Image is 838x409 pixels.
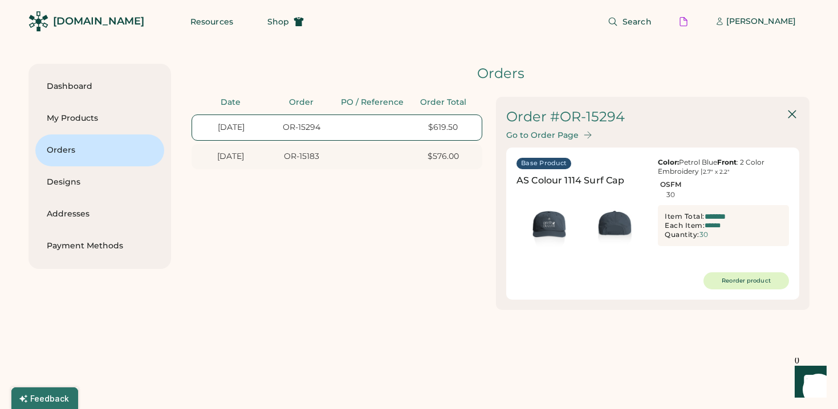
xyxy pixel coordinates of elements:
[516,174,624,187] div: AS Colour 1114 Surf Cap
[665,212,705,221] div: Item Total:
[506,130,579,140] div: Go to Order Page
[665,230,699,239] div: Quantity:
[254,10,318,33] button: Shop
[623,18,652,26] span: Search
[267,18,289,26] span: Shop
[198,151,263,162] div: [DATE]
[666,191,675,199] div: 30
[717,158,737,166] strong: Front
[47,177,153,188] div: Designs
[53,14,144,28] div: [DOMAIN_NAME]
[594,10,665,33] button: Search
[177,10,247,33] button: Resources
[198,97,263,108] div: Date
[412,97,476,108] div: Order Total
[199,122,263,133] div: [DATE]
[412,151,476,162] div: $576.00
[582,192,648,257] img: generate-image
[516,192,582,257] img: generate-image
[506,107,625,126] div: Order #OR-15294
[658,158,679,166] strong: Color:
[726,16,796,27] div: [PERSON_NAME]
[270,97,334,108] div: Order
[340,97,405,108] div: PO / Reference
[665,221,705,230] div: Each Item:
[47,113,153,124] div: My Products
[658,158,789,176] div: Petrol Blue : 2 Color Embroidery |
[29,11,48,31] img: Rendered Logo - Screens
[699,231,708,239] div: 30
[47,145,153,156] div: Orders
[47,81,153,92] div: Dashboard
[270,122,333,133] div: OR-15294
[660,181,681,189] div: OSFM
[47,208,153,220] div: Addresses
[411,122,475,133] div: $619.50
[784,358,833,407] iframe: Front Chat
[703,272,789,289] button: Reorder product
[703,168,730,175] font: 2.7" x 2.2"
[270,151,334,162] div: OR-15183
[521,159,567,168] div: Base Product
[47,240,153,252] div: Payment Methods
[192,64,809,83] div: Orders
